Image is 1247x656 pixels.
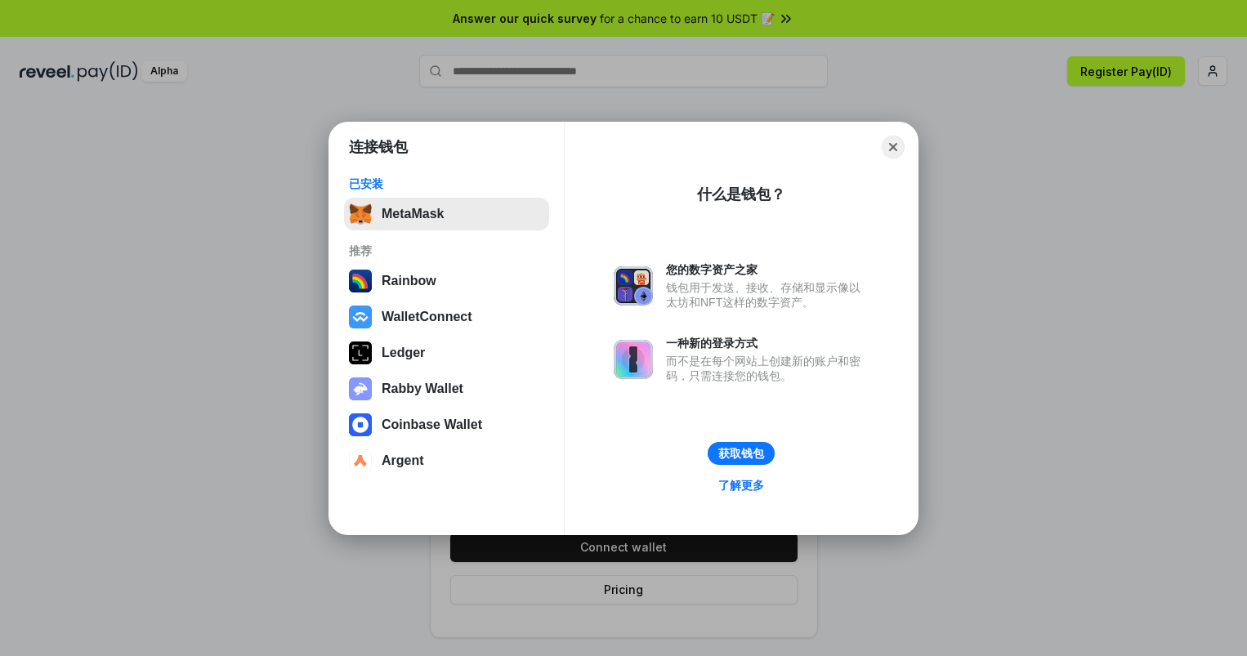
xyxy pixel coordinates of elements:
img: svg+xml,%3Csvg%20width%3D%2228%22%20height%3D%2228%22%20viewBox%3D%220%200%2028%2028%22%20fill%3D... [349,413,372,436]
img: svg+xml,%3Csvg%20fill%3D%22none%22%20height%3D%2233%22%20viewBox%3D%220%200%2035%2033%22%20width%... [349,203,372,225]
div: 获取钱包 [718,446,764,461]
div: Rabby Wallet [382,382,463,396]
button: Close [882,136,905,158]
button: MetaMask [344,198,549,230]
img: svg+xml,%3Csvg%20xmlns%3D%22http%3A%2F%2Fwww.w3.org%2F2000%2Fsvg%22%20fill%3D%22none%22%20viewBox... [614,266,653,306]
div: Argent [382,453,424,468]
img: svg+xml,%3Csvg%20width%3D%2228%22%20height%3D%2228%22%20viewBox%3D%220%200%2028%2028%22%20fill%3D... [349,449,372,472]
div: WalletConnect [382,310,472,324]
button: Rabby Wallet [344,373,549,405]
img: svg+xml,%3Csvg%20xmlns%3D%22http%3A%2F%2Fwww.w3.org%2F2000%2Fsvg%22%20width%3D%2228%22%20height%3... [349,341,372,364]
div: 了解更多 [718,478,764,493]
img: svg+xml,%3Csvg%20width%3D%2228%22%20height%3D%2228%22%20viewBox%3D%220%200%2028%2028%22%20fill%3D... [349,306,372,328]
button: Coinbase Wallet [344,408,549,441]
button: Rainbow [344,265,549,297]
button: WalletConnect [344,301,549,333]
button: Argent [344,444,549,477]
button: Ledger [344,337,549,369]
img: svg+xml,%3Csvg%20width%3D%22120%22%20height%3D%22120%22%20viewBox%3D%220%200%20120%20120%22%20fil... [349,270,372,292]
button: 获取钱包 [708,442,775,465]
div: 一种新的登录方式 [666,336,869,350]
img: svg+xml,%3Csvg%20xmlns%3D%22http%3A%2F%2Fwww.w3.org%2F2000%2Fsvg%22%20fill%3D%22none%22%20viewBox... [349,377,372,400]
div: 什么是钱包？ [697,185,785,204]
div: Rainbow [382,274,436,288]
a: 了解更多 [708,475,774,496]
div: Ledger [382,346,425,360]
div: 已安装 [349,176,544,191]
div: 而不是在每个网站上创建新的账户和密码，只需连接您的钱包。 [666,354,869,383]
div: Coinbase Wallet [382,417,482,432]
div: 钱包用于发送、接收、存储和显示像以太坊和NFT这样的数字资产。 [666,280,869,310]
div: MetaMask [382,207,444,221]
div: 您的数字资产之家 [666,262,869,277]
h1: 连接钱包 [349,137,408,157]
img: svg+xml,%3Csvg%20xmlns%3D%22http%3A%2F%2Fwww.w3.org%2F2000%2Fsvg%22%20fill%3D%22none%22%20viewBox... [614,340,653,379]
div: 推荐 [349,243,544,258]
